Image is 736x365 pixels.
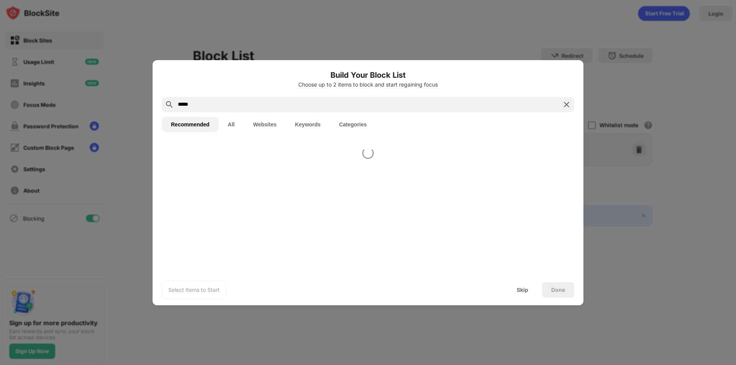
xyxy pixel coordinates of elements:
[168,286,220,294] div: Select Items to Start
[551,287,565,293] div: Done
[562,100,571,109] img: search-close
[219,117,244,132] button: All
[162,69,574,81] h6: Build Your Block List
[330,117,376,132] button: Categories
[165,100,174,109] img: search.svg
[244,117,286,132] button: Websites
[286,117,330,132] button: Keywords
[162,82,574,88] div: Choose up to 2 items to block and start regaining focus
[162,117,219,132] button: Recommended
[517,287,528,293] div: Skip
